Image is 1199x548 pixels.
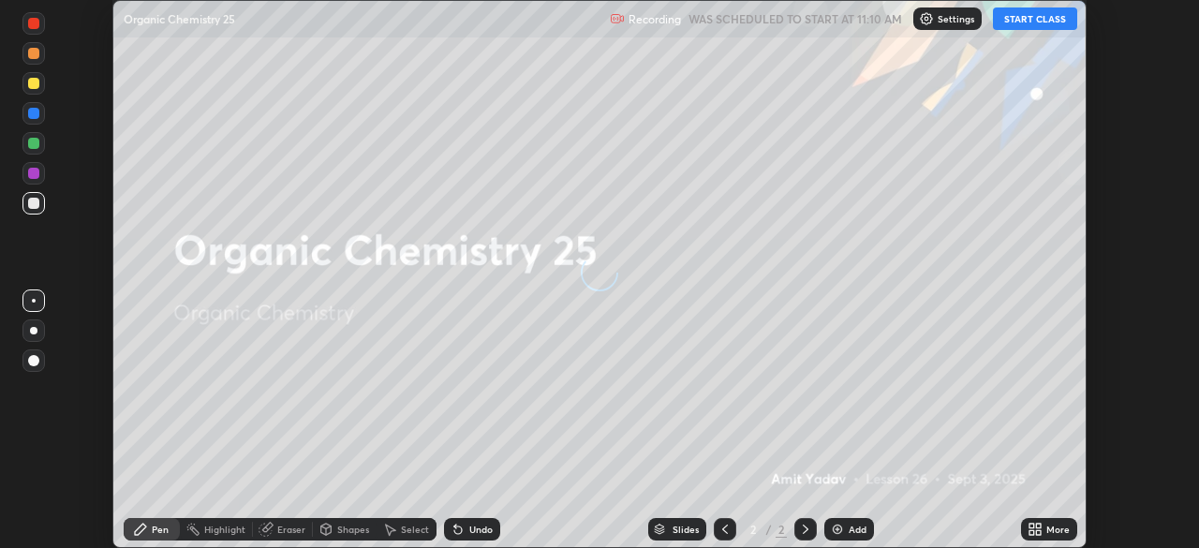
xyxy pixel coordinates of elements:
div: Add [849,525,866,534]
p: Recording [629,12,681,26]
div: More [1046,525,1070,534]
img: class-settings-icons [919,11,934,26]
div: Pen [152,525,169,534]
p: Organic Chemistry 25 [124,11,235,26]
img: add-slide-button [830,522,845,537]
div: 2 [776,521,787,538]
div: Slides [673,525,699,534]
img: recording.375f2c34.svg [610,11,625,26]
p: Settings [938,14,974,23]
div: Undo [469,525,493,534]
div: Shapes [337,525,369,534]
div: 2 [744,524,762,535]
button: START CLASS [993,7,1077,30]
div: Highlight [204,525,245,534]
div: / [766,524,772,535]
h5: WAS SCHEDULED TO START AT 11:10 AM [688,10,902,27]
div: Eraser [277,525,305,534]
div: Select [401,525,429,534]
